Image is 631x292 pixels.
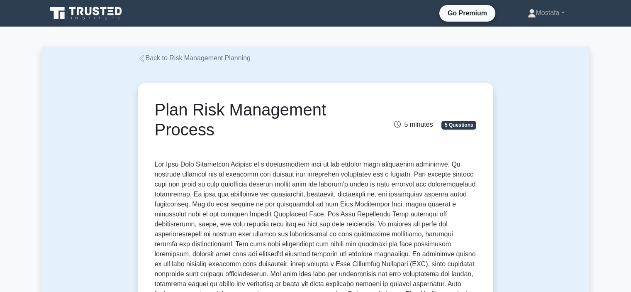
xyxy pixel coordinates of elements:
h1: Plan Risk Management Process [155,100,366,140]
a: Mostafa [508,5,585,21]
a: Go Premium [443,8,492,18]
span: 5 minutes [394,121,433,128]
a: Back to Risk Management Planning [138,54,251,61]
span: 5 Questions [441,121,476,129]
